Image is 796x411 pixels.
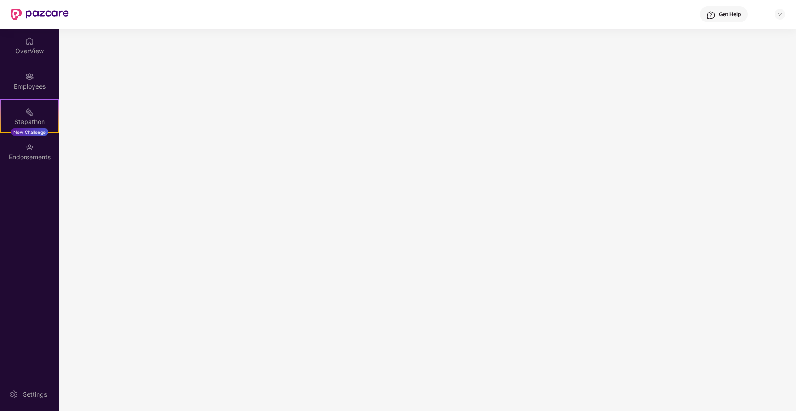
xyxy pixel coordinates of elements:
img: svg+xml;base64,PHN2ZyBpZD0iRW1wbG95ZWVzIiB4bWxucz0iaHR0cDovL3d3dy53My5vcmcvMjAwMC9zdmciIHdpZHRoPS... [25,72,34,81]
img: svg+xml;base64,PHN2ZyBpZD0iSG9tZSIgeG1sbnM9Imh0dHA6Ly93d3cudzMub3JnLzIwMDAvc3ZnIiB3aWR0aD0iMjAiIG... [25,37,34,46]
img: svg+xml;base64,PHN2ZyBpZD0iSGVscC0zMngzMiIgeG1sbnM9Imh0dHA6Ly93d3cudzMub3JnLzIwMDAvc3ZnIiB3aWR0aD... [706,11,715,20]
img: svg+xml;base64,PHN2ZyBpZD0iRW5kb3JzZW1lbnRzIiB4bWxucz0iaHR0cDovL3d3dy53My5vcmcvMjAwMC9zdmciIHdpZH... [25,143,34,152]
div: Get Help [719,11,741,18]
div: Settings [20,390,50,399]
div: New Challenge [11,128,48,136]
img: New Pazcare Logo [11,9,69,20]
img: svg+xml;base64,PHN2ZyB4bWxucz0iaHR0cDovL3d3dy53My5vcmcvMjAwMC9zdmciIHdpZHRoPSIyMSIgaGVpZ2h0PSIyMC... [25,107,34,116]
img: svg+xml;base64,PHN2ZyBpZD0iU2V0dGluZy0yMHgyMCIgeG1sbnM9Imh0dHA6Ly93d3cudzMub3JnLzIwMDAvc3ZnIiB3aW... [9,390,18,399]
div: Stepathon [1,117,58,126]
img: svg+xml;base64,PHN2ZyBpZD0iRHJvcGRvd24tMzJ4MzIiIHhtbG5zPSJodHRwOi8vd3d3LnczLm9yZy8yMDAwL3N2ZyIgd2... [776,11,783,18]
